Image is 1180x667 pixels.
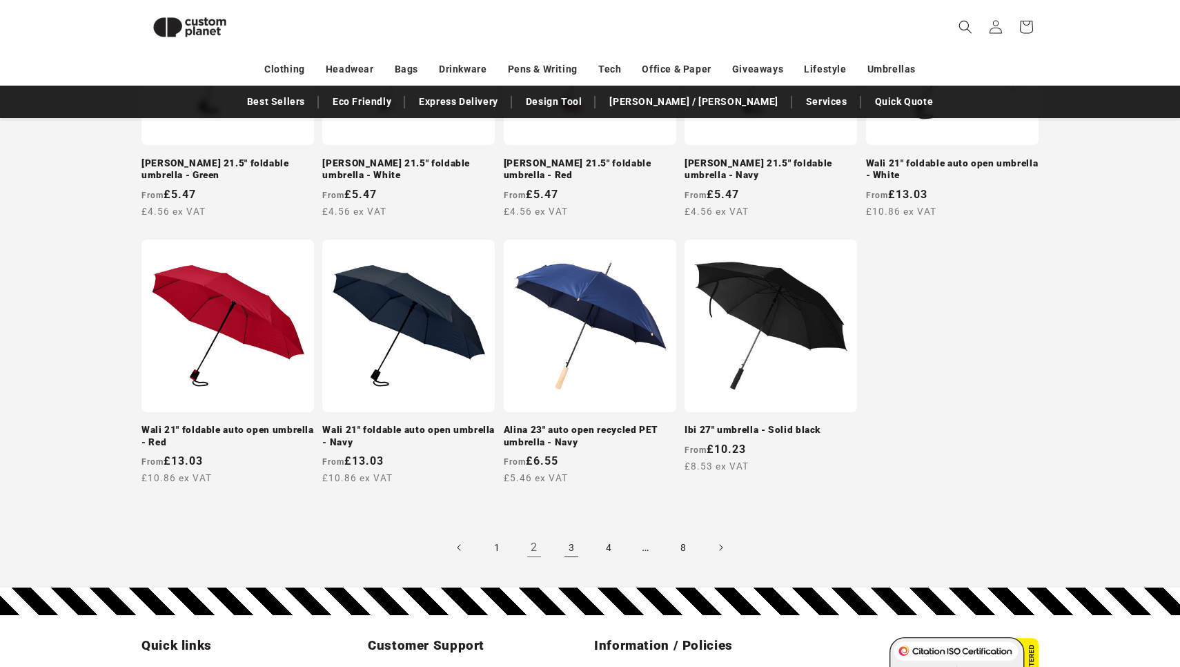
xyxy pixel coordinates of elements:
a: Page 1 [482,532,512,563]
a: Eco Friendly [326,90,398,114]
span: … [631,532,661,563]
a: Wali 21" foldable auto open umbrella - White [866,157,1039,182]
a: Umbrellas [867,57,916,81]
a: Next page [705,532,736,563]
a: Design Tool [519,90,589,114]
a: Page 2 [519,532,549,563]
a: Previous page [444,532,475,563]
img: Custom Planet [141,6,238,49]
a: Page 3 [556,532,587,563]
a: Wali 21" foldable auto open umbrella - Red [141,424,314,448]
h2: Information / Policies [594,637,812,654]
a: [PERSON_NAME] 21.5" foldable umbrella - White [322,157,495,182]
h2: Quick links [141,637,360,654]
a: [PERSON_NAME] 21.5" foldable umbrella - Green [141,157,314,182]
a: Services [799,90,854,114]
iframe: Chat Widget [943,518,1180,667]
a: Giveaways [732,57,783,81]
a: Wali 21" foldable auto open umbrella - Navy [322,424,495,448]
summary: Search [950,12,981,42]
a: [PERSON_NAME] / [PERSON_NAME] [602,90,785,114]
a: Ibi 27" umbrella - Solid black [685,424,857,436]
a: Drinkware [439,57,486,81]
h2: Customer Support [368,637,586,654]
a: Best Sellers [240,90,312,114]
a: Office & Paper [642,57,711,81]
a: Pens & Writing [508,57,578,81]
a: Clothing [264,57,305,81]
a: [PERSON_NAME] 21.5" foldable umbrella - Navy [685,157,857,182]
a: Tech [598,57,621,81]
a: Lifestyle [804,57,846,81]
a: Headwear [326,57,374,81]
a: Page 8 [668,532,698,563]
a: Express Delivery [412,90,505,114]
a: Quick Quote [868,90,941,114]
nav: Pagination [141,532,1039,563]
a: Bags [395,57,418,81]
a: Page 4 [593,532,624,563]
a: Alina 23" auto open recycled PET umbrella - Navy [504,424,676,448]
a: [PERSON_NAME] 21.5" foldable umbrella - Red [504,157,676,182]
